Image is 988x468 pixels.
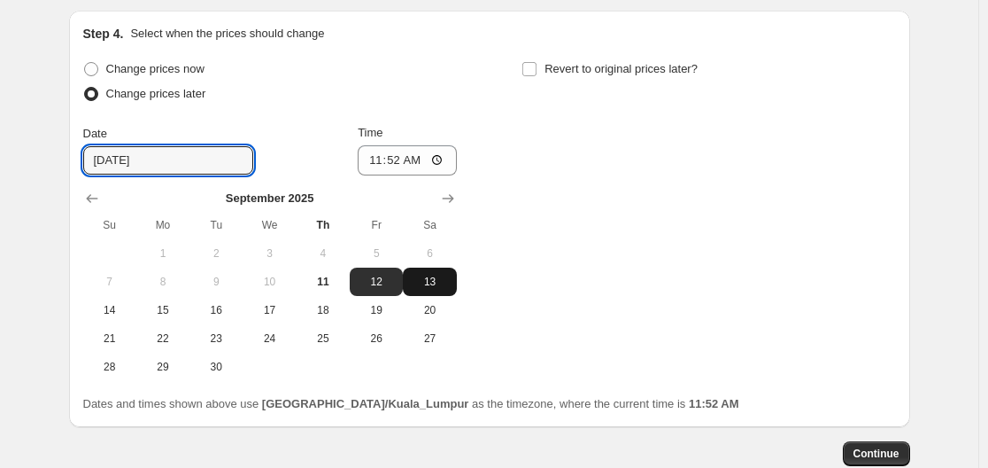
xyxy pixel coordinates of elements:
[136,239,189,268] button: Monday September 1 2025
[136,296,189,324] button: Monday September 15 2025
[250,275,289,289] span: 10
[304,275,343,289] span: 11
[436,186,460,211] button: Show next month, October 2025
[689,397,739,410] b: 11:52 AM
[410,246,449,261] span: 6
[189,268,243,296] button: Tuesday September 9 2025
[90,218,129,232] span: Su
[83,353,136,381] button: Sunday September 28 2025
[410,218,449,232] span: Sa
[358,126,382,139] span: Time
[90,275,129,289] span: 7
[143,218,182,232] span: Mo
[197,331,235,346] span: 23
[297,296,350,324] button: Thursday September 18 2025
[136,353,189,381] button: Monday September 29 2025
[90,303,129,317] span: 14
[357,331,396,346] span: 26
[297,239,350,268] button: Thursday September 4 2025
[262,397,469,410] b: [GEOGRAPHIC_DATA]/Kuala_Lumpur
[410,303,449,317] span: 20
[357,246,396,261] span: 5
[90,331,129,346] span: 21
[90,360,129,374] span: 28
[410,331,449,346] span: 27
[350,268,403,296] button: Friday September 12 2025
[350,211,403,239] th: Friday
[106,87,206,100] span: Change prices later
[250,218,289,232] span: We
[83,324,136,353] button: Sunday September 21 2025
[304,303,343,317] span: 18
[544,62,698,75] span: Revert to original prices later?
[403,296,456,324] button: Saturday September 20 2025
[143,246,182,261] span: 1
[189,353,243,381] button: Tuesday September 30 2025
[250,303,289,317] span: 17
[136,268,189,296] button: Monday September 8 2025
[304,331,343,346] span: 25
[350,239,403,268] button: Friday September 5 2025
[189,296,243,324] button: Tuesday September 16 2025
[136,324,189,353] button: Monday September 22 2025
[106,62,205,75] span: Change prices now
[83,211,136,239] th: Sunday
[189,211,243,239] th: Tuesday
[143,331,182,346] span: 22
[250,246,289,261] span: 3
[250,331,289,346] span: 24
[357,218,396,232] span: Fr
[197,275,235,289] span: 9
[403,211,456,239] th: Saturday
[357,303,396,317] span: 19
[83,397,739,410] span: Dates and times shown above use as the timezone, where the current time is
[189,324,243,353] button: Tuesday September 23 2025
[304,218,343,232] span: Th
[143,360,182,374] span: 29
[83,127,107,140] span: Date
[350,324,403,353] button: Friday September 26 2025
[304,246,343,261] span: 4
[853,447,899,461] span: Continue
[130,25,324,43] p: Select when the prices should change
[83,268,136,296] button: Sunday September 7 2025
[358,145,457,175] input: 12:00
[243,239,296,268] button: Wednesday September 3 2025
[843,441,910,466] button: Continue
[197,218,235,232] span: Tu
[83,146,253,175] input: 9/11/2025
[243,211,296,239] th: Wednesday
[80,186,104,211] button: Show previous month, August 2025
[297,211,350,239] th: Thursday
[243,324,296,353] button: Wednesday September 24 2025
[243,296,296,324] button: Wednesday September 17 2025
[403,239,456,268] button: Saturday September 6 2025
[83,296,136,324] button: Sunday September 14 2025
[143,303,182,317] span: 15
[189,239,243,268] button: Tuesday September 2 2025
[350,296,403,324] button: Friday September 19 2025
[143,275,182,289] span: 8
[243,268,296,296] button: Wednesday September 10 2025
[297,324,350,353] button: Thursday September 25 2025
[136,211,189,239] th: Monday
[83,25,124,43] h2: Step 4.
[410,275,449,289] span: 13
[197,246,235,261] span: 2
[403,324,456,353] button: Saturday September 27 2025
[357,275,396,289] span: 12
[403,268,456,296] button: Saturday September 13 2025
[197,303,235,317] span: 16
[197,360,235,374] span: 30
[297,268,350,296] button: Today Thursday September 11 2025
